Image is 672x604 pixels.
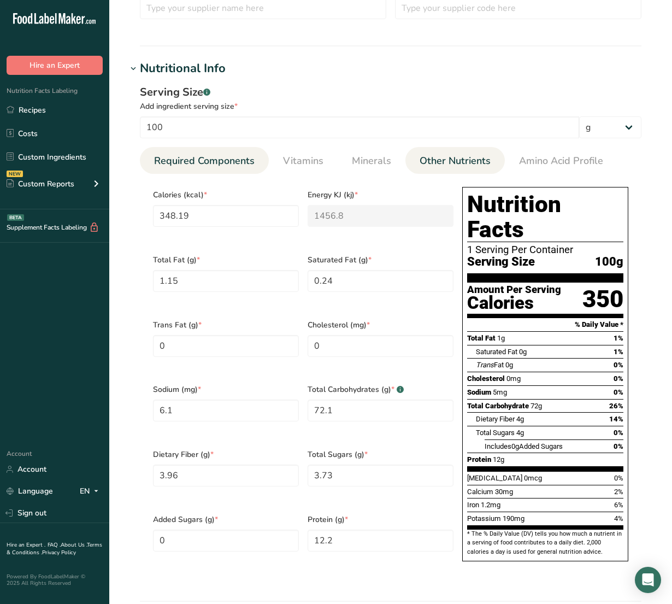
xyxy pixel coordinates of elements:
span: Total Carbohydrate [467,402,529,410]
span: Calories (kcal) [153,189,299,201]
span: 12g [493,455,504,464]
span: Total Fat [467,334,496,342]
span: Iron [467,501,479,509]
input: Type your serving size here [140,116,579,138]
a: Terms & Conditions . [7,541,102,556]
a: Hire an Expert . [7,541,45,549]
span: Cholesterol [467,374,505,383]
span: Trans Fat (g) [153,319,299,331]
span: 0mg [506,374,521,383]
span: Saturated Fat (g) [308,254,453,266]
a: About Us . [61,541,87,549]
span: 1g [497,334,505,342]
span: Protein (g) [308,514,453,525]
span: 4g [516,429,524,437]
span: 100g [595,255,623,269]
h1: Nutrition Facts [467,192,623,242]
div: BETA [7,214,24,221]
div: 350 [582,285,623,314]
a: FAQ . [48,541,61,549]
div: 1 Serving Per Container [467,244,623,255]
div: Custom Reports [7,178,74,190]
span: 1% [614,348,623,356]
span: 0g [505,361,513,369]
button: Hire an Expert [7,56,103,75]
span: 190mg [503,514,524,523]
span: Added Sugars (g) [153,514,299,525]
span: 0% [614,361,623,369]
div: Powered By FoodLabelMaker © 2025 All Rights Reserved [7,573,103,587]
span: Serving Size [467,255,535,269]
a: Language [7,482,53,501]
span: Total Fat (g) [153,254,299,266]
span: Vitamins [283,154,323,168]
span: 6% [614,501,623,509]
span: Amino Acid Profile [519,154,603,168]
span: 0mcg [524,474,542,482]
span: Fat [476,361,504,369]
span: 4% [614,514,623,523]
div: Calories [467,295,561,311]
div: Add ingredient serving size [140,101,641,112]
span: Potassium [467,514,501,523]
span: Other Nutrients [420,154,491,168]
span: Protein [467,455,491,464]
span: Minerals [352,154,391,168]
i: Trans [476,361,494,369]
span: 72g [530,402,542,410]
span: 26% [609,402,623,410]
span: 4g [516,415,524,423]
a: Privacy Policy [42,549,76,556]
span: 0% [614,474,623,482]
div: Open Intercom Messenger [635,567,661,593]
span: Sodium (mg) [153,384,299,395]
span: 1% [614,334,623,342]
span: Cholesterol (mg) [308,319,453,331]
span: 0% [614,442,623,450]
span: 14% [609,415,623,423]
span: Saturated Fat [476,348,517,356]
div: Serving Size [140,84,641,101]
span: 0g [519,348,527,356]
span: Total Sugars [476,429,515,437]
span: 30mg [495,488,513,496]
section: * The % Daily Value (DV) tells you how much a nutrient in a serving of food contributes to a dail... [467,530,623,556]
div: NEW [7,171,23,177]
div: Nutritional Info [140,60,226,78]
span: Total Carbohydrates (g) [308,384,453,395]
span: 0% [614,388,623,396]
span: Dietary Fiber [476,415,515,423]
span: Dietary Fiber (g) [153,449,299,460]
span: Calcium [467,488,493,496]
span: Required Components [154,154,255,168]
span: Energy KJ (kj) [308,189,453,201]
span: [MEDICAL_DATA] [467,474,522,482]
span: Includes Added Sugars [485,442,563,450]
span: Total Sugars (g) [308,449,453,460]
span: Sodium [467,388,491,396]
span: 1.2mg [481,501,500,509]
span: 2% [614,488,623,496]
section: % Daily Value * [467,318,623,331]
span: 0% [614,429,623,437]
span: 0g [511,442,519,450]
span: 5mg [493,388,507,396]
div: Amount Per Serving [467,285,561,295]
div: EN [80,485,103,498]
span: 0% [614,374,623,383]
